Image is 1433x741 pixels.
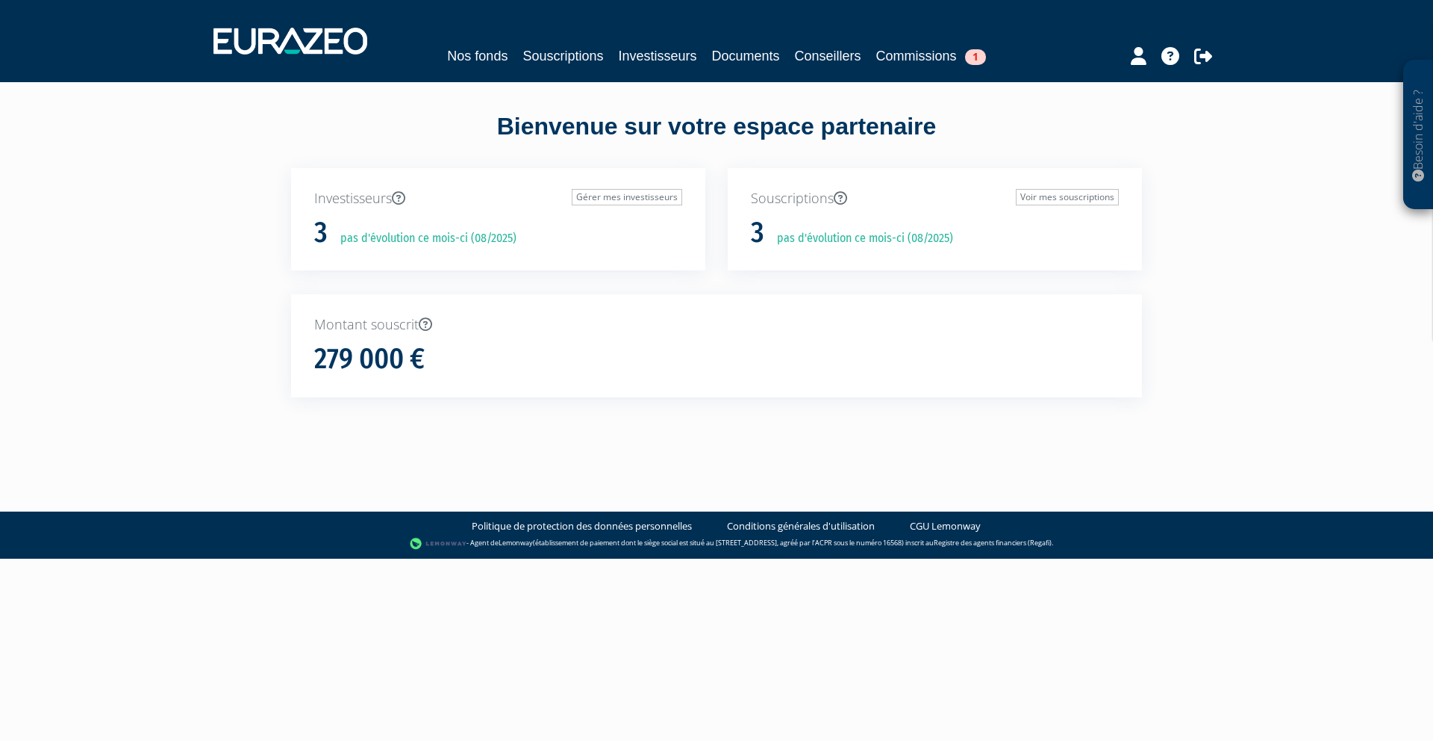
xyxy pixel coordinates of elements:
a: Gérer mes investisseurs [572,189,682,205]
img: 1732889491-logotype_eurazeo_blanc_rvb.png [213,28,367,55]
a: Voir mes souscriptions [1016,189,1119,205]
a: Registre des agents financiers (Regafi) [934,538,1052,548]
p: Investisseurs [314,189,682,208]
a: Conseillers [795,46,861,66]
p: Montant souscrit [314,315,1119,335]
h1: 3 [314,217,328,249]
p: pas d'évolution ce mois-ci (08/2025) [330,230,516,247]
a: CGU Lemonway [910,519,981,533]
div: - Agent de (établissement de paiement dont le siège social est situé au [STREET_ADDRESS], agréé p... [15,536,1418,551]
p: Besoin d'aide ? [1410,68,1427,202]
p: pas d'évolution ce mois-ci (08/2025) [767,230,953,247]
img: logo-lemonway.png [410,536,467,551]
span: 1 [965,49,986,65]
h1: 279 000 € [314,344,425,375]
a: Conditions générales d'utilisation [727,519,875,533]
h1: 3 [751,217,764,249]
a: Commissions1 [876,46,986,66]
a: Politique de protection des données personnelles [472,519,692,533]
a: Souscriptions [522,46,603,66]
a: Nos fonds [447,46,508,66]
a: Lemonway [499,538,533,548]
div: Bienvenue sur votre espace partenaire [280,110,1153,168]
a: Documents [712,46,780,66]
p: Souscriptions [751,189,1119,208]
a: Investisseurs [618,46,696,66]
